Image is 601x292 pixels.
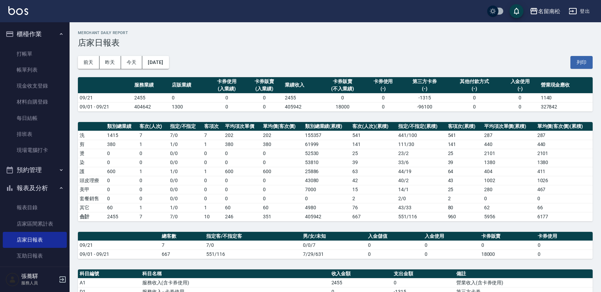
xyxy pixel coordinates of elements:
td: 0 [105,194,138,203]
td: 2455 [133,93,170,102]
td: 合計 [78,212,105,221]
td: 0 [448,93,501,102]
button: 預約管理 [3,161,67,179]
td: 1 / 0 [168,140,202,149]
td: 1002 [482,176,536,185]
td: 80 [446,203,482,212]
td: 7 / 0 [168,131,202,140]
th: 類別總業績(累積) [303,122,351,131]
td: 0 [223,185,261,194]
td: 1380 [536,158,593,167]
td: 25 [446,185,482,194]
td: 1 [202,203,223,212]
td: 0 [482,194,536,203]
td: 09/01 - 09/21 [78,102,133,111]
td: 09/01 - 09/21 [78,250,160,259]
td: 600 [223,167,261,176]
td: 63 [351,167,396,176]
td: 0 [246,102,283,111]
td: 0 [364,102,402,111]
td: 7 [202,131,223,140]
td: 7 [138,131,168,140]
div: 卡券使用 [366,78,400,85]
th: 平均項次單價 [223,122,261,131]
td: 0 / 0 [168,149,202,158]
td: 美甲 [78,185,105,194]
td: 0 [202,149,223,158]
div: (-) [366,85,400,92]
td: 0 [105,149,138,158]
td: 62 [482,203,536,212]
td: 14 / 1 [396,185,446,194]
td: 280 [482,185,536,194]
td: 66 [536,203,593,212]
td: 141 [351,140,396,149]
td: 1 / 0 [168,167,202,176]
td: 667 [160,250,205,259]
td: 42 [351,176,396,185]
td: 0 [423,250,480,259]
th: 客項次 [202,122,223,131]
td: 52530 [303,149,351,158]
td: 4980 [303,203,351,212]
th: 入金使用 [423,232,480,241]
td: 380 [261,140,303,149]
td: 頭皮理療 [78,176,105,185]
td: 1 / 0 [168,203,202,212]
td: 351 [261,212,303,221]
td: 護 [78,167,105,176]
td: 09/21 [78,241,160,250]
td: 405942 [303,212,351,221]
th: 客次(人次) [138,122,168,131]
th: 營業現金應收 [539,77,593,94]
td: 0 [366,250,423,259]
td: 18000 [321,102,364,111]
div: 卡券販賣 [323,78,363,85]
td: 404 [482,167,536,176]
td: 0 [261,194,303,203]
td: 15 [351,185,396,194]
td: 60 [223,203,261,212]
td: 2455 [330,278,392,287]
td: 7000 [303,185,351,194]
td: 7/29/631 [301,250,366,259]
th: 客項次(累積) [446,122,482,131]
td: 2 / 0 [396,194,446,203]
th: 科目名稱 [141,269,330,278]
a: 打帳單 [3,46,67,62]
td: 0 [223,149,261,158]
td: 64 [446,167,482,176]
td: 0 [303,194,351,203]
td: 405942 [283,102,321,111]
td: 0 [536,241,593,250]
td: 0 [223,194,261,203]
td: 667 [351,212,396,221]
h5: 張蕎驛 [21,273,57,280]
td: 剪 [78,140,105,149]
td: 380 [105,140,138,149]
td: 1 [202,140,223,149]
td: 0 [138,149,168,158]
td: 18000 [480,250,536,259]
td: 202 [223,131,261,140]
h3: 店家日報表 [78,38,593,48]
th: 指定客/不指定客 [205,232,301,241]
td: 1 [138,140,168,149]
a: 互助排行榜 [3,264,67,280]
th: 指定/不指定 [168,122,202,131]
td: 0 [423,241,480,250]
th: 類別總業績 [105,122,138,131]
td: 43 / 33 [396,203,446,212]
td: 0 [501,102,539,111]
td: 1 [138,203,168,212]
td: 440 [536,140,593,149]
td: 0 [480,241,536,250]
th: 業績收入 [283,77,321,94]
td: 202 [261,131,303,140]
td: 0 / 0 [168,158,202,167]
th: 單均價(客次價)(累積) [536,122,593,131]
td: 541 [446,131,482,140]
td: 76 [351,203,396,212]
td: 467 [536,185,593,194]
td: 43080 [303,176,351,185]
